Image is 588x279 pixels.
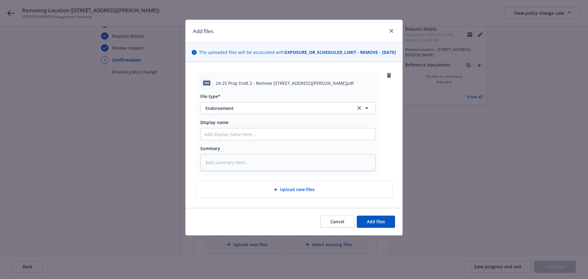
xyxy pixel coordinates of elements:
[205,105,347,111] span: Endorsement
[195,181,393,198] div: Upload new files
[193,27,213,35] h1: Add files
[367,219,385,224] span: Add files
[356,104,363,112] a: clear selection
[357,216,395,228] button: Add files
[200,102,375,114] button: Endorsementclear selection
[385,72,393,79] a: remove
[199,49,396,55] span: The uploaded files will be associated with
[200,145,220,151] span: Summary
[280,186,315,193] span: Upload new files
[203,81,210,85] span: pdf
[200,93,221,99] span: File type*
[285,49,396,55] strong: EXPOSURE_OR_SCHEDULED_LIMIT - REMOVE - [DATE]
[320,216,354,228] button: Cancel
[200,119,228,125] span: Display name
[216,80,354,86] span: 24-25 Prop Endt 2 - Remove [STREET_ADDRESS][PERSON_NAME]pdf
[201,128,375,140] input: Add display name here...
[388,27,395,35] a: close
[330,219,344,224] span: Cancel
